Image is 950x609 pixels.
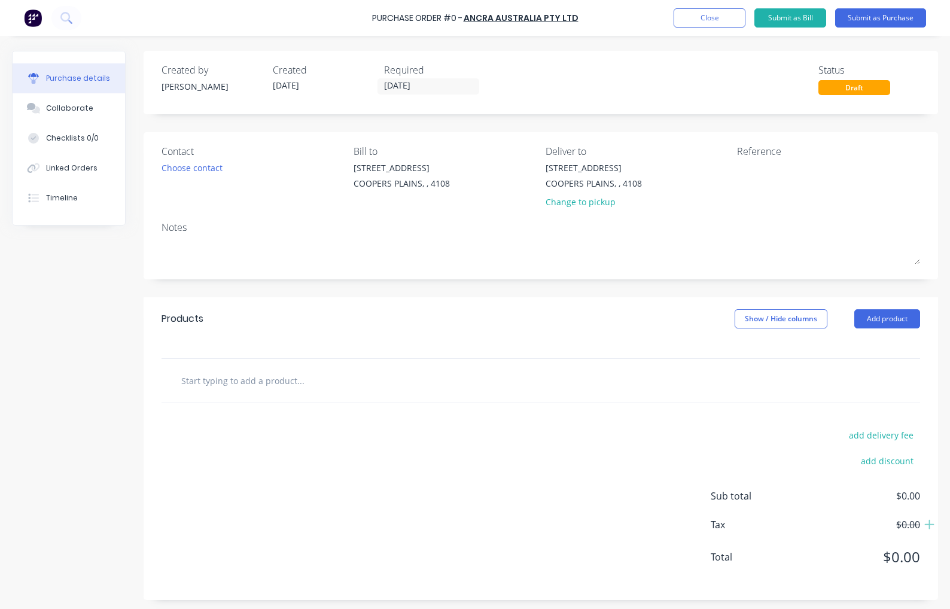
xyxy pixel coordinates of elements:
[46,133,99,144] div: Checklists 0/0
[546,144,729,159] div: Deliver to
[46,193,78,203] div: Timeline
[711,550,800,564] span: Total
[273,63,374,77] div: Created
[354,162,450,174] div: [STREET_ADDRESS]
[384,63,486,77] div: Required
[818,80,890,95] div: Draft
[464,12,578,24] a: Ancra Australia Pty Ltd
[46,73,110,84] div: Purchase details
[737,144,920,159] div: Reference
[13,183,125,213] button: Timeline
[674,8,745,28] button: Close
[162,312,203,326] div: Products
[835,8,926,28] button: Submit as Purchase
[162,220,920,235] div: Notes
[818,63,920,77] div: Status
[13,63,125,93] button: Purchase details
[46,163,98,173] div: Linked Orders
[800,517,920,532] span: $0.00
[13,123,125,153] button: Checklists 0/0
[162,162,223,174] div: Choose contact
[842,427,920,443] button: add delivery fee
[711,517,800,532] span: Tax
[162,80,263,93] div: [PERSON_NAME]
[162,144,345,159] div: Contact
[800,546,920,568] span: $0.00
[800,489,920,503] span: $0.00
[754,8,826,28] button: Submit as Bill
[735,309,827,328] button: Show / Hide columns
[711,489,800,503] span: Sub total
[854,453,920,468] button: add discount
[13,153,125,183] button: Linked Orders
[546,196,642,208] div: Change to pickup
[13,93,125,123] button: Collaborate
[181,369,420,392] input: Start typing to add a product...
[354,177,450,190] div: COOPERS PLAINS, , 4108
[354,144,537,159] div: Bill to
[162,63,263,77] div: Created by
[24,9,42,27] img: Factory
[46,103,93,114] div: Collaborate
[546,177,642,190] div: COOPERS PLAINS, , 4108
[854,309,920,328] button: Add product
[372,12,462,25] div: Purchase Order #0 -
[546,162,642,174] div: [STREET_ADDRESS]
